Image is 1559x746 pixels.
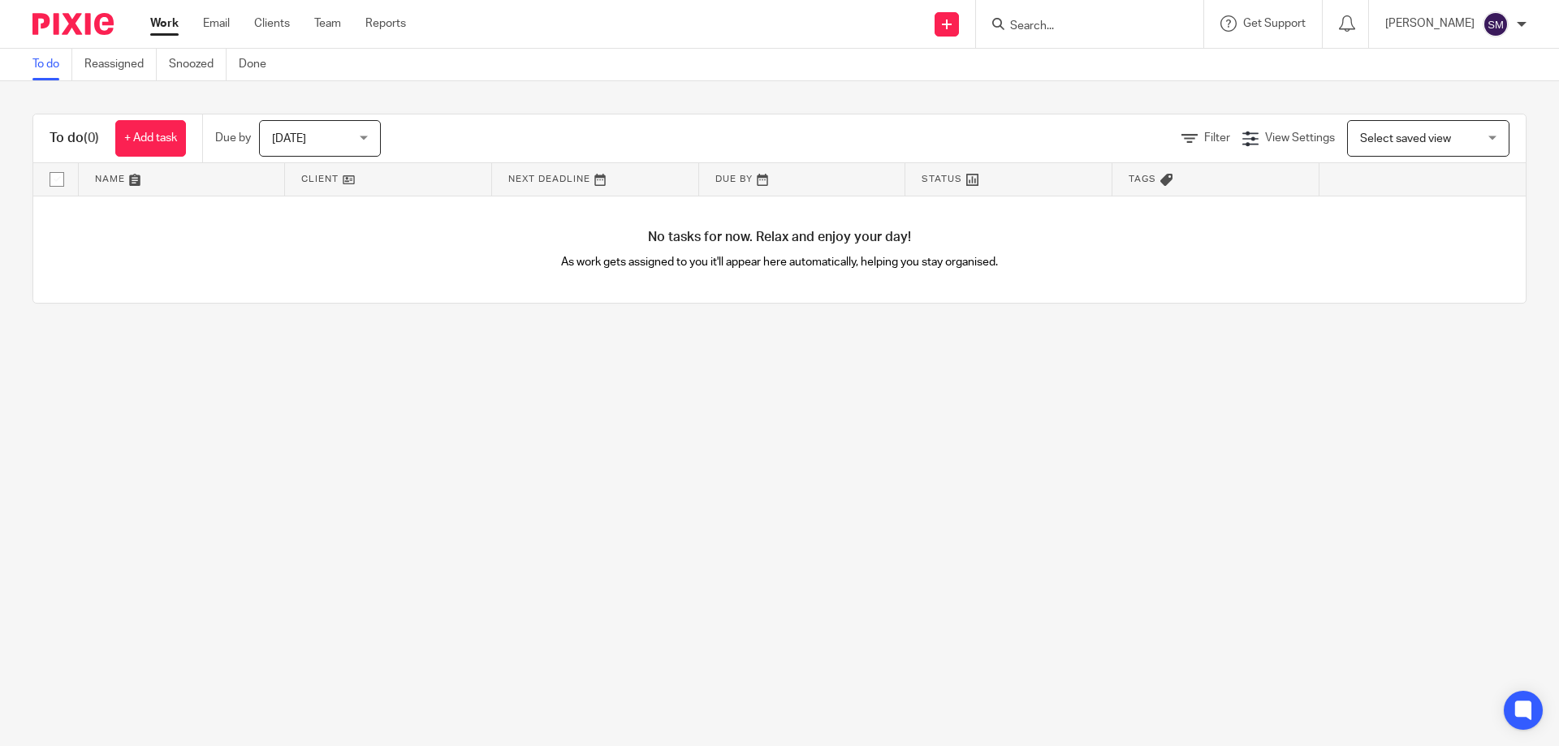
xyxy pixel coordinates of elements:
[84,132,99,144] span: (0)
[254,15,290,32] a: Clients
[150,15,179,32] a: Work
[32,49,72,80] a: To do
[1360,133,1451,144] span: Select saved view
[50,130,99,147] h1: To do
[1008,19,1155,34] input: Search
[1129,175,1156,183] span: Tags
[1204,132,1230,144] span: Filter
[115,120,186,157] a: + Add task
[1243,18,1306,29] span: Get Support
[84,49,157,80] a: Reassigned
[272,133,306,144] span: [DATE]
[314,15,341,32] a: Team
[365,15,406,32] a: Reports
[32,13,114,35] img: Pixie
[33,229,1526,246] h4: No tasks for now. Relax and enjoy your day!
[1265,132,1335,144] span: View Settings
[203,15,230,32] a: Email
[1483,11,1509,37] img: svg%3E
[1385,15,1475,32] p: [PERSON_NAME]
[169,49,227,80] a: Snoozed
[239,49,279,80] a: Done
[407,254,1153,270] p: As work gets assigned to you it'll appear here automatically, helping you stay organised.
[215,130,251,146] p: Due by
